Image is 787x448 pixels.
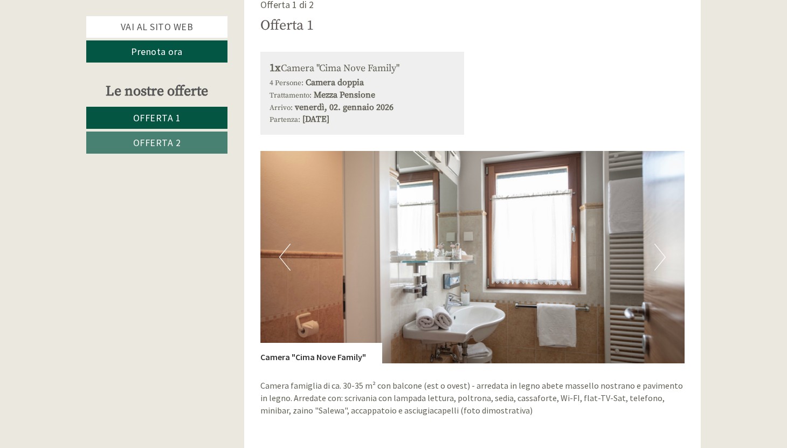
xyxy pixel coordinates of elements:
div: Le nostre offerte [86,81,227,101]
b: 1x [270,61,281,75]
b: Camera doppia [306,77,364,88]
b: [DATE] [302,114,329,125]
small: 4 Persone: [270,79,303,88]
div: Camera "Cima Nove Family" [260,343,382,363]
a: Vai al sito web [86,16,227,38]
div: Offerta 1 [260,16,314,36]
small: Partenza: [270,115,300,125]
button: Previous [279,244,291,271]
small: Arrivo: [270,104,293,113]
b: venerdì, 02. gennaio 2026 [295,102,393,113]
span: Offerta 2 [133,136,181,149]
small: Trattamento: [270,91,312,100]
img: image [260,151,685,363]
span: Offerta 1 [133,112,181,124]
p: Camera famiglia di ca. 30-35 m² con balcone (est o ovest) - arredata in legno abete massello nost... [260,380,685,417]
a: Prenota ora [86,40,227,63]
b: Mezza Pensione [314,89,375,100]
div: Camera "Cima Nove Family" [270,61,455,77]
button: Next [654,244,666,271]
